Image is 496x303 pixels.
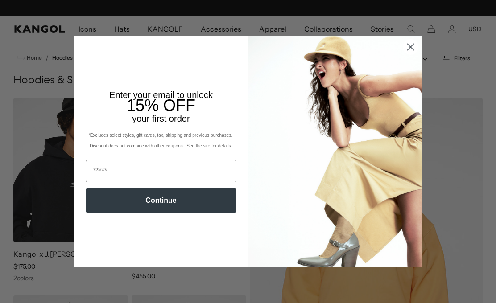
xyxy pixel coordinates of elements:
[86,160,236,182] input: Email
[109,90,213,100] span: Enter your email to unlock
[403,39,418,55] button: Close dialog
[86,188,236,213] button: Continue
[132,114,190,123] span: your first order
[88,133,234,148] span: *Excludes select styles, gift cards, tax, shipping and previous purchases. Discount does not comb...
[127,96,195,115] span: 15% OFF
[248,36,422,267] img: 93be19ad-e773-4382-80b9-c9d740c9197f.jpeg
